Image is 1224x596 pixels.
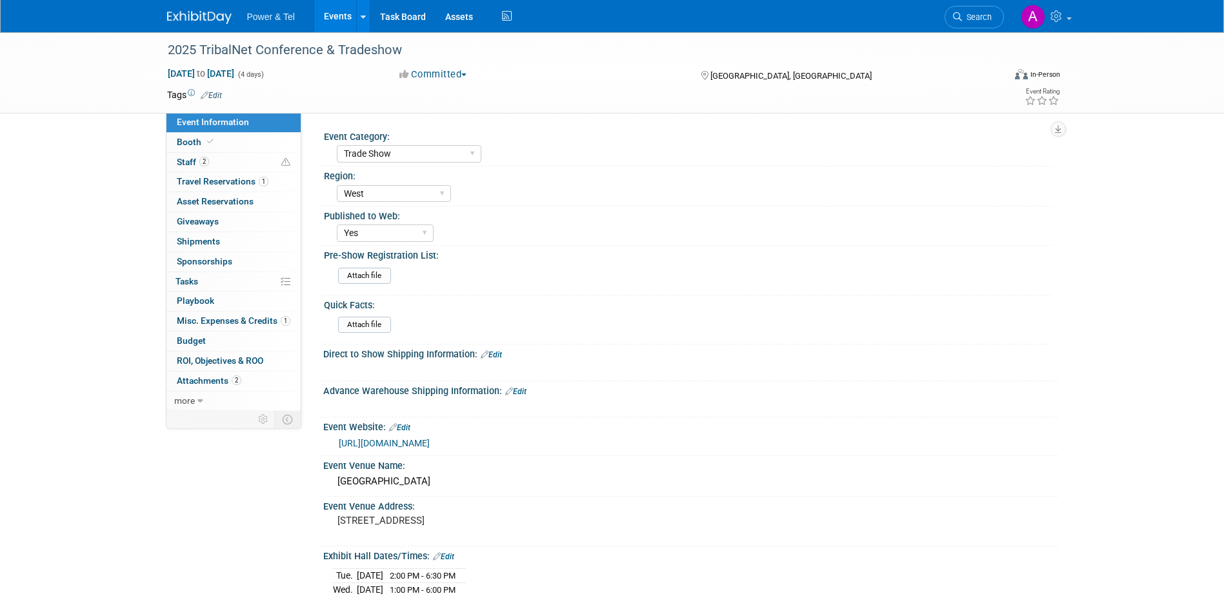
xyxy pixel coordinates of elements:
td: Toggle Event Tabs [274,411,301,428]
div: Event Rating [1025,88,1059,95]
td: [DATE] [357,568,383,582]
pre: [STREET_ADDRESS] [337,515,615,526]
div: Advance Warehouse Shipping Information: [323,381,1058,398]
img: Format-Inperson.png [1015,69,1028,79]
span: Booth [177,137,216,147]
div: [GEOGRAPHIC_DATA] [333,472,1048,492]
a: Staff2 [166,153,301,172]
a: Playbook [166,292,301,311]
div: Event Category: [324,127,1052,143]
span: to [195,68,207,79]
a: Tasks [166,272,301,292]
td: Personalize Event Tab Strip [252,411,275,428]
span: Event Information [177,117,249,127]
span: Potential Scheduling Conflict -- at least one attendee is tagged in another overlapping event. [281,157,290,168]
span: 1 [259,177,268,186]
button: Committed [395,68,472,81]
i: Booth reservation complete [207,138,214,145]
span: Shipments [177,236,220,246]
div: Event Format [928,67,1061,86]
span: more [174,395,195,406]
a: Sponsorships [166,252,301,272]
a: Misc. Expenses & Credits1 [166,312,301,331]
span: 2:00 PM - 6:30 PM [390,571,456,581]
a: Search [945,6,1004,28]
span: 2 [232,375,241,385]
img: Alina Dorion [1021,5,1045,29]
div: Event Venue Name: [323,456,1058,472]
a: Edit [389,423,410,432]
a: Edit [433,552,454,561]
span: Travel Reservations [177,176,268,186]
span: Staff [177,157,209,167]
a: Travel Reservations1 [166,172,301,192]
td: Tags [167,88,222,101]
a: Budget [166,332,301,351]
span: Attachments [177,375,241,386]
span: 1 [281,316,290,326]
td: Wed. [333,582,357,596]
a: Edit [481,350,502,359]
span: Tasks [176,276,198,286]
span: 2 [199,157,209,166]
span: Power & Tel [247,12,295,22]
a: Edit [201,91,222,100]
div: Pre-Show Registration List: [324,246,1052,262]
span: Playbook [177,295,214,306]
div: 2025 TribalNet Conference & Tradeshow [163,39,985,62]
span: [DATE] [DATE] [167,68,235,79]
span: Misc. Expenses & Credits [177,315,290,326]
span: Sponsorships [177,256,232,266]
div: Event Website: [323,417,1058,434]
div: Region: [324,166,1052,183]
div: Quick Facts: [324,295,1052,312]
span: Asset Reservations [177,196,254,206]
img: ExhibitDay [167,11,232,24]
span: [GEOGRAPHIC_DATA], [GEOGRAPHIC_DATA] [710,71,872,81]
div: Direct to Show Shipping Information: [323,344,1058,361]
div: Exhibit Hall Dates/Times: [323,546,1058,563]
span: ROI, Objectives & ROO [177,355,263,366]
td: Tue. [333,568,357,582]
span: Budget [177,335,206,346]
td: [DATE] [357,582,383,596]
span: (4 days) [237,70,264,79]
span: 1:00 PM - 6:00 PM [390,585,456,595]
a: Booth [166,133,301,152]
div: Published to Web: [324,206,1052,223]
span: Search [962,12,992,22]
a: ROI, Objectives & ROO [166,352,301,371]
a: Asset Reservations [166,192,301,212]
a: Attachments2 [166,372,301,391]
a: [URL][DOMAIN_NAME] [339,438,430,448]
a: Event Information [166,113,301,132]
a: Shipments [166,232,301,252]
a: more [166,392,301,411]
a: Giveaways [166,212,301,232]
a: Edit [505,387,527,396]
span: Giveaways [177,216,219,226]
div: In-Person [1030,70,1060,79]
div: Event Venue Address: [323,497,1058,513]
